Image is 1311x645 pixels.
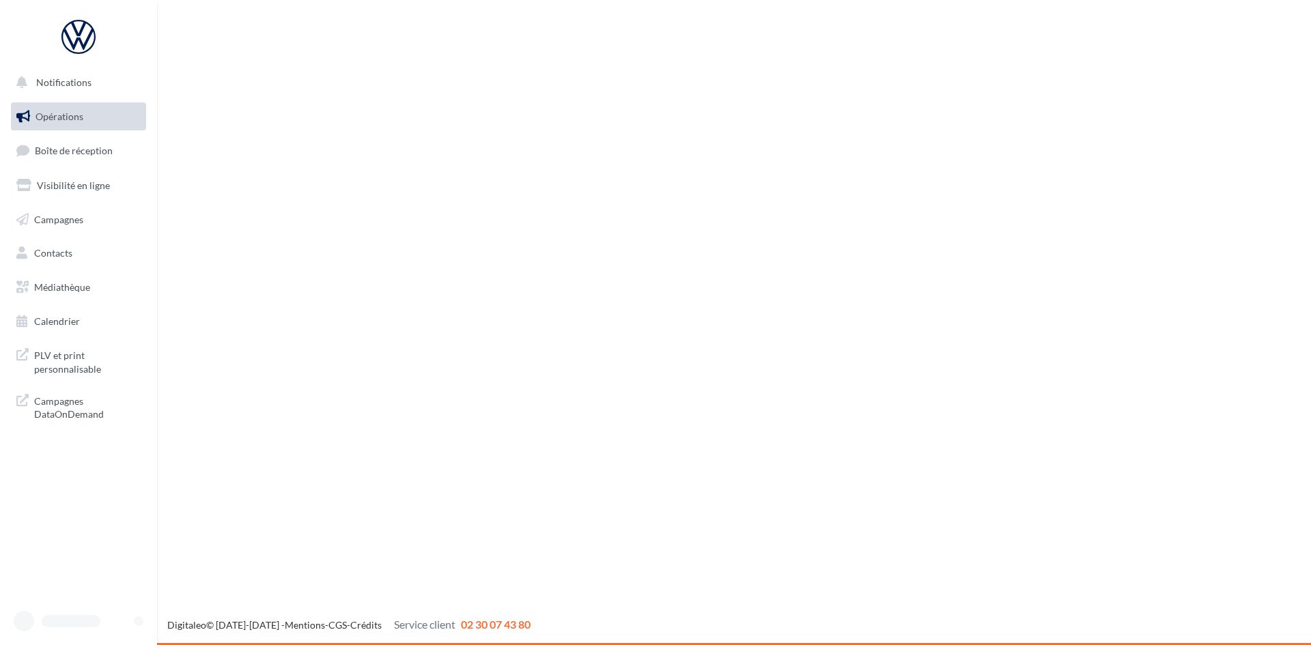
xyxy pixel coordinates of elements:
[8,68,143,97] button: Notifications
[36,111,83,122] span: Opérations
[34,392,141,421] span: Campagnes DataOnDemand
[34,346,141,375] span: PLV et print personnalisable
[34,213,83,225] span: Campagnes
[167,619,206,631] a: Digitaleo
[8,171,149,200] a: Visibilité en ligne
[34,315,80,327] span: Calendrier
[8,386,149,427] a: Campagnes DataOnDemand
[8,205,149,234] a: Campagnes
[461,618,531,631] span: 02 30 07 43 80
[34,247,72,259] span: Contacts
[285,619,325,631] a: Mentions
[8,273,149,302] a: Médiathèque
[34,281,90,293] span: Médiathèque
[8,307,149,336] a: Calendrier
[167,619,531,631] span: © [DATE]-[DATE] - - -
[8,102,149,131] a: Opérations
[394,618,455,631] span: Service client
[350,619,382,631] a: Crédits
[328,619,347,631] a: CGS
[8,341,149,381] a: PLV et print personnalisable
[8,136,149,165] a: Boîte de réception
[35,145,113,156] span: Boîte de réception
[36,76,91,88] span: Notifications
[37,180,110,191] span: Visibilité en ligne
[8,239,149,268] a: Contacts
